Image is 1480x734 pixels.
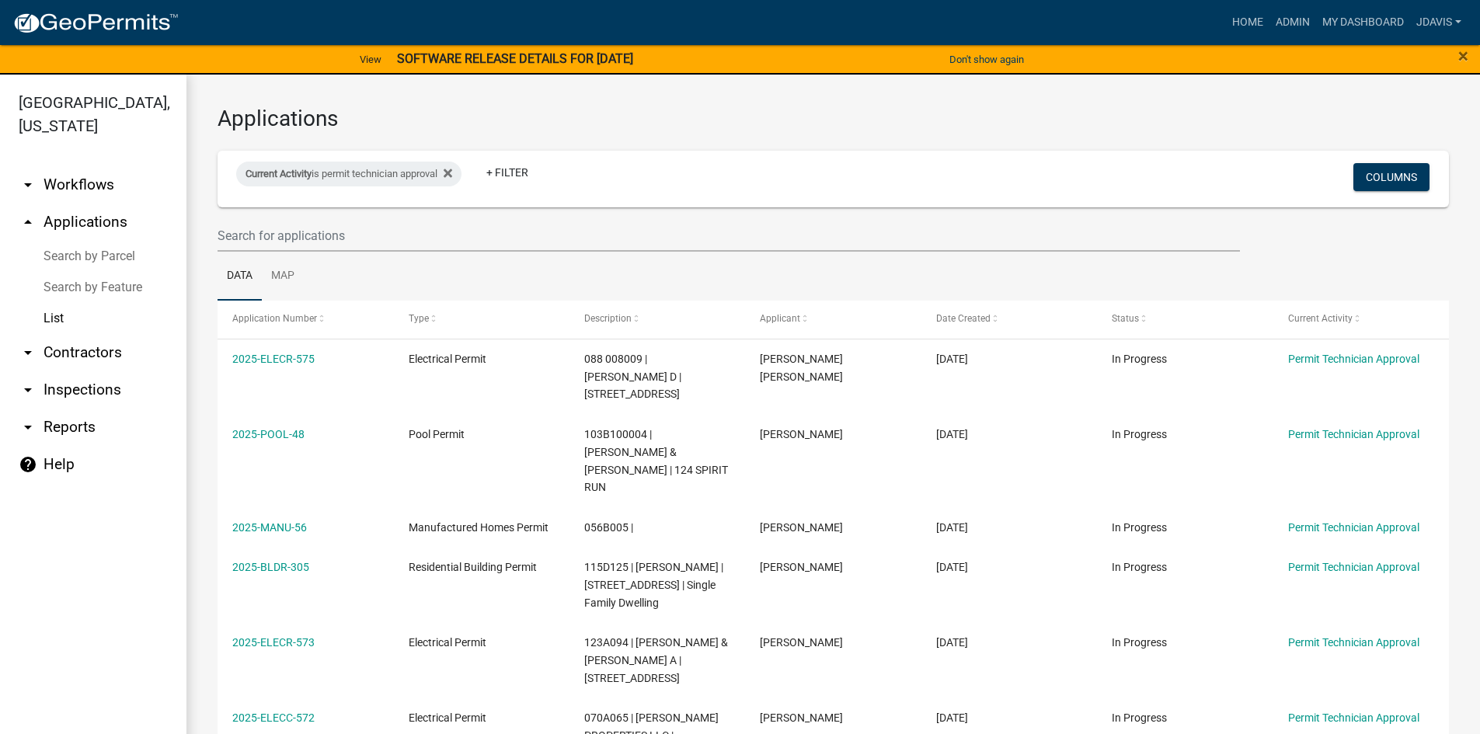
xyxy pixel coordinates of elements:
[1288,428,1419,440] a: Permit Technician Approval
[1273,301,1449,338] datatable-header-cell: Current Activity
[760,561,843,573] span: Jeffrey K. Howard
[936,636,968,649] span: 10/06/2025
[19,418,37,437] i: arrow_drop_down
[584,353,681,401] span: 088 008009 | KENNEDY JESSIE D | 100 aspenwood ct
[232,521,307,534] a: 2025-MANU-56
[936,353,968,365] span: 10/06/2025
[1353,163,1430,191] button: Columns
[397,51,633,66] strong: SOFTWARE RELEASE DETAILS FOR [DATE]
[745,301,921,338] datatable-header-cell: Applicant
[19,343,37,362] i: arrow_drop_down
[409,561,537,573] span: Residential Building Permit
[1288,353,1419,365] a: Permit Technician Approval
[19,455,37,474] i: help
[218,220,1240,252] input: Search for applications
[1112,313,1139,324] span: Status
[232,353,315,365] a: 2025-ELECR-575
[19,381,37,399] i: arrow_drop_down
[1112,636,1167,649] span: In Progress
[409,428,465,440] span: Pool Permit
[1458,45,1468,67] span: ×
[936,313,991,324] span: Date Created
[474,158,541,186] a: + Filter
[409,353,486,365] span: Electrical Permit
[232,313,317,324] span: Application Number
[409,313,429,324] span: Type
[1458,47,1468,65] button: Close
[1112,428,1167,440] span: In Progress
[1316,8,1410,37] a: My Dashboard
[760,428,843,440] span: Curtis Cox
[584,636,728,684] span: 123A094 | MCDOUGAL JUDITH F & ARTHUR A | 55 Wild Thistle Lane
[1288,521,1419,534] a: Permit Technician Approval
[936,711,968,724] span: 10/06/2025
[760,711,843,724] span: Chris Childers
[393,301,569,338] datatable-header-cell: Type
[569,301,745,338] datatable-header-cell: Description
[584,521,633,534] span: 056B005 |
[409,711,486,724] span: Electrical Permit
[760,313,800,324] span: Applicant
[218,106,1449,132] h3: Applications
[584,428,728,493] span: 103B100004 | YOKLEY ROBERT & VICTORIA | 124 SPIRIT RUN
[218,252,262,301] a: Data
[19,176,37,194] i: arrow_drop_down
[1288,561,1419,573] a: Permit Technician Approval
[1288,636,1419,649] a: Permit Technician Approval
[760,636,843,649] span: Judy McDougal
[232,428,305,440] a: 2025-POOL-48
[921,301,1097,338] datatable-header-cell: Date Created
[1112,711,1167,724] span: In Progress
[1097,301,1273,338] datatable-header-cell: Status
[760,353,843,383] span: Jessie David Kennedy
[1410,8,1468,37] a: jdavis
[232,636,315,649] a: 2025-ELECR-573
[262,252,304,301] a: Map
[232,711,315,724] a: 2025-ELECC-572
[1269,8,1316,37] a: Admin
[1288,313,1353,324] span: Current Activity
[232,561,309,573] a: 2025-BLDR-305
[943,47,1030,72] button: Don't show again
[936,428,968,440] span: 10/06/2025
[1112,353,1167,365] span: In Progress
[1112,521,1167,534] span: In Progress
[584,313,632,324] span: Description
[353,47,388,72] a: View
[584,561,723,609] span: 115D125 | HOWARD JEFFREY K | 940 CROOKED CREEK RD SE | Single Family Dwelling
[409,636,486,649] span: Electrical Permit
[936,521,968,534] span: 10/06/2025
[936,561,968,573] span: 10/06/2025
[218,301,393,338] datatable-header-cell: Application Number
[1112,561,1167,573] span: In Progress
[1288,711,1419,724] a: Permit Technician Approval
[1226,8,1269,37] a: Home
[760,521,843,534] span: David Fotch
[246,168,312,179] span: Current Activity
[236,162,461,186] div: is permit technician approval
[409,521,548,534] span: Manufactured Homes Permit
[19,213,37,231] i: arrow_drop_up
